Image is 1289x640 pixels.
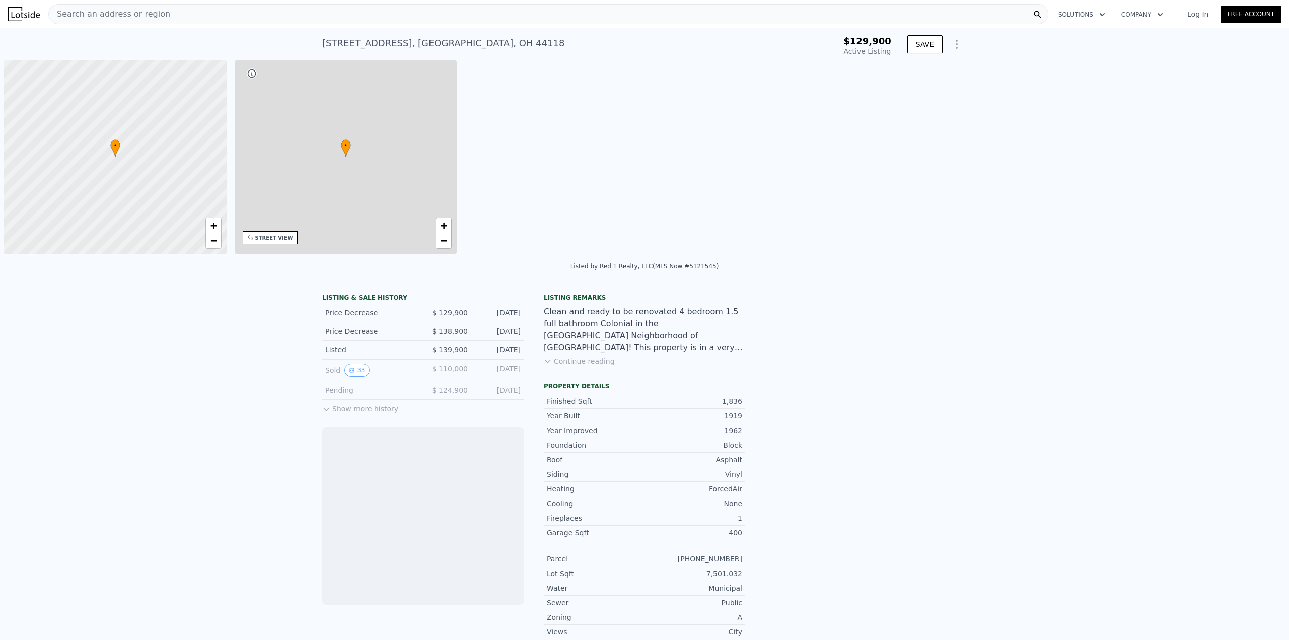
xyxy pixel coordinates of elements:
div: [DATE] [476,364,521,377]
div: City [644,627,742,637]
a: Free Account [1221,6,1281,23]
span: Active Listing [844,47,891,55]
div: [DATE] [476,326,521,336]
div: Heating [547,484,644,494]
button: Show more history [322,400,398,414]
div: [STREET_ADDRESS] , [GEOGRAPHIC_DATA] , OH 44118 [322,36,564,50]
div: [DATE] [476,308,521,318]
div: • [341,139,351,157]
span: • [341,141,351,150]
a: Log In [1175,9,1221,19]
span: • [110,141,120,150]
div: ForcedAir [644,484,742,494]
span: − [441,234,447,247]
a: Zoom out [206,233,221,248]
div: Foundation [547,440,644,450]
div: Clean and ready to be renovated 4 bedroom 1.5 full bathroom Colonial in the [GEOGRAPHIC_DATA] Nei... [544,306,745,354]
span: $ 124,900 [432,386,468,394]
span: + [441,219,447,232]
div: Water [547,583,644,593]
div: Vinyl [644,469,742,479]
div: 400 [644,528,742,538]
div: Listing remarks [544,294,745,302]
img: Lotside [850,594,882,626]
div: None [644,499,742,509]
div: A [644,612,742,622]
div: LISTING & SALE HISTORY [322,294,524,304]
div: 1 [644,513,742,523]
div: Sewer [547,598,644,608]
button: Continue reading [544,356,615,366]
a: Zoom in [206,218,221,233]
div: Price Decrease [325,326,415,336]
div: Sold [325,364,415,377]
div: 1,836 [644,396,742,406]
div: Listed by Red 1 Realty, LLC (MLS Now #5121545) [570,263,719,270]
button: Solutions [1050,6,1113,24]
div: Finished Sqft [547,396,644,406]
div: Year Improved [547,425,644,436]
div: Roof [547,455,644,465]
span: − [210,234,217,247]
div: Property details [544,382,745,390]
span: $ 110,000 [432,365,468,373]
img: Lotside [8,7,40,21]
div: Lot Sqft [547,568,644,579]
div: Public [644,598,742,608]
div: Municipal [644,583,742,593]
button: View historical data [344,364,369,377]
div: [DATE] [476,385,521,395]
span: $ 129,900 [432,309,468,317]
div: Siding [547,469,644,479]
div: Zoning [547,612,644,622]
div: Views [547,627,644,637]
div: [DATE] [476,345,521,355]
div: 1962 [644,425,742,436]
div: Price Decrease [325,308,415,318]
a: Zoom out [436,233,451,248]
div: [PHONE_NUMBER] [644,554,742,564]
div: Pending [325,385,415,395]
div: Parcel [547,554,644,564]
button: SAVE [907,35,943,53]
div: Cooling [547,499,644,509]
div: Garage Sqft [547,528,644,538]
button: Company [1113,6,1171,24]
div: • [110,139,120,157]
div: 7,501.032 [644,568,742,579]
span: Search an address or region [49,8,170,20]
div: Fireplaces [547,513,644,523]
div: 1919 [644,411,742,421]
div: Listed [325,345,415,355]
span: $ 139,900 [432,346,468,354]
span: + [210,219,217,232]
div: Block [644,440,742,450]
button: Show Options [947,34,967,54]
div: STREET VIEW [255,234,293,242]
span: $129,900 [843,36,891,46]
a: Zoom in [436,218,451,233]
div: Year Built [547,411,644,421]
span: $ 138,900 [432,327,468,335]
div: Asphalt [644,455,742,465]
